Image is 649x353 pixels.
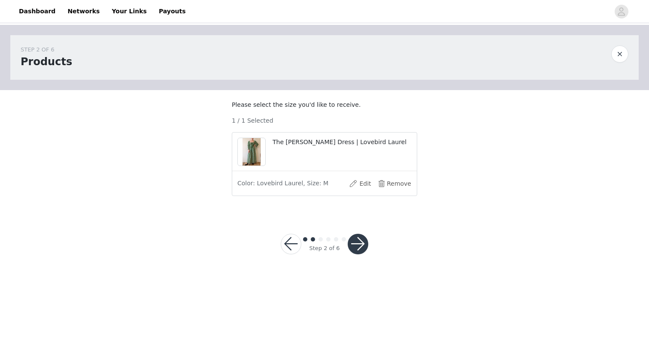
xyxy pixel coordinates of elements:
[273,138,412,147] p: The [PERSON_NAME] Dress | Lovebird Laurel
[237,179,328,188] span: Color: Lovebird Laurel, Size: M
[343,177,377,190] button: Edit
[21,54,72,69] h1: Products
[232,116,273,125] span: 1 / 1 Selected
[14,2,61,21] a: Dashboard
[21,45,72,54] div: STEP 2 OF 6
[377,177,412,190] button: Remove
[243,138,261,166] img: product image
[62,2,105,21] a: Networks
[106,2,152,21] a: Your Links
[309,244,340,253] div: Step 2 of 6
[154,2,191,21] a: Payouts
[617,5,625,18] div: avatar
[232,100,417,109] p: Please select the size you'd like to receive.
